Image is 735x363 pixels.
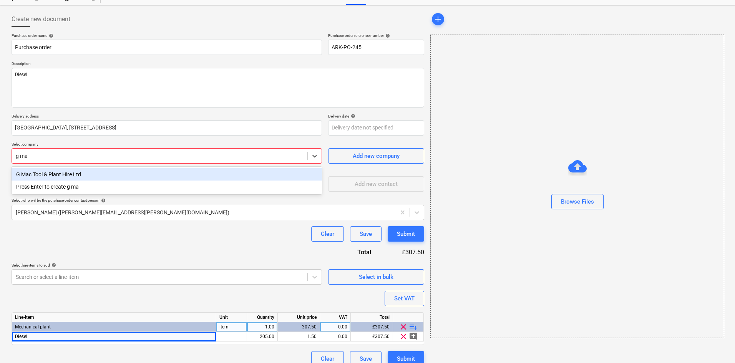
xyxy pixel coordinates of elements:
div: Select who will be the purchase order contact person [12,198,424,203]
p: Select company [12,142,322,148]
span: add_comment [409,332,418,341]
div: item [216,322,247,332]
div: Line-item [12,313,216,322]
button: Set VAT [385,291,424,306]
div: Purchase order reference number [328,33,424,38]
span: help [349,114,355,118]
span: help [384,33,390,38]
span: Mechanical plant [15,324,51,330]
textarea: Diesel [12,68,424,108]
button: Submit [388,226,424,242]
div: Set VAT [394,293,415,303]
div: Browse Files [430,35,724,338]
div: 1.00 [250,322,274,332]
span: Diesel [15,334,27,339]
div: Total [324,248,383,257]
div: Clear [321,229,334,239]
div: Add new company [353,151,400,161]
div: Submit [397,229,415,239]
div: Unit [216,313,247,322]
div: 0.00 [323,332,347,341]
div: £307.50 [383,248,424,257]
button: Browse Files [551,194,604,209]
input: Document name [12,40,322,55]
div: Select line-items to add [12,263,322,268]
span: clear [399,322,408,332]
span: help [50,263,56,267]
div: Press Enter to create g ma [12,181,322,193]
div: Delivery date [328,114,424,119]
iframe: Chat Widget [697,326,735,363]
p: Description [12,61,424,68]
span: add [433,15,443,24]
button: Add new company [328,148,424,164]
span: playlist_add [409,322,418,332]
div: VAT [320,313,351,322]
input: Delivery address [12,120,322,136]
div: Quantity [247,313,278,322]
input: Delivery date not specified [328,120,424,136]
input: Reference number [328,40,424,55]
div: £307.50 [351,332,393,341]
div: 307.50 [281,322,317,332]
button: Select in bulk [328,269,424,285]
div: Unit price [278,313,320,322]
p: Delivery address [12,114,322,120]
div: G Mac Tool & Plant Hire Ltd [12,168,322,181]
div: Save [360,229,372,239]
button: Save [350,226,382,242]
div: £307.50 [351,322,393,332]
div: 205.00 [250,332,274,341]
span: clear [399,332,408,341]
span: help [47,33,53,38]
span: help [100,198,106,203]
div: 1.50 [281,332,317,341]
div: Total [351,313,393,322]
div: Purchase order name [12,33,322,38]
button: Clear [311,226,344,242]
span: Create new document [12,15,70,24]
div: Browse Files [561,197,594,207]
div: Select in bulk [359,272,393,282]
div: 0.00 [323,322,347,332]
